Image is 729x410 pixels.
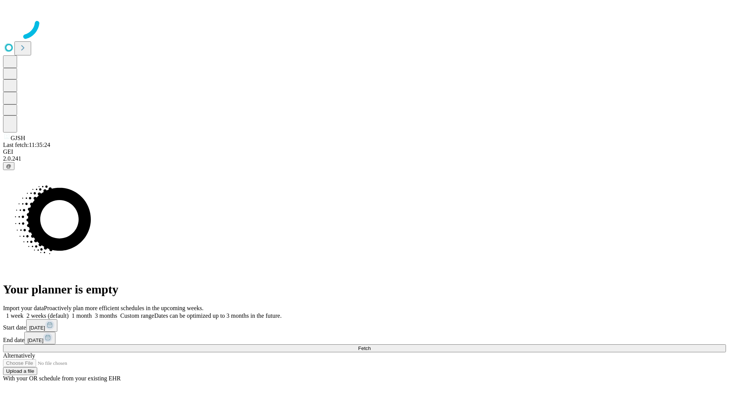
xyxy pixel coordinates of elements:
[358,345,371,351] span: Fetch
[3,352,35,359] span: Alternatively
[11,135,25,141] span: GJSH
[44,305,204,311] span: Proactively plan more efficient schedules in the upcoming weeks.
[26,319,57,332] button: [DATE]
[3,142,50,148] span: Last fetch: 11:35:24
[6,312,24,319] span: 1 week
[3,367,37,375] button: Upload a file
[27,337,43,343] span: [DATE]
[3,282,726,296] h1: Your planner is empty
[120,312,154,319] span: Custom range
[3,332,726,344] div: End date
[24,332,55,344] button: [DATE]
[154,312,281,319] span: Dates can be optimized up to 3 months in the future.
[3,319,726,332] div: Start date
[27,312,69,319] span: 2 weeks (default)
[3,305,44,311] span: Import your data
[3,162,14,170] button: @
[3,344,726,352] button: Fetch
[3,375,121,382] span: With your OR schedule from your existing EHR
[6,163,11,169] span: @
[29,325,45,331] span: [DATE]
[95,312,117,319] span: 3 months
[72,312,92,319] span: 1 month
[3,155,726,162] div: 2.0.241
[3,148,726,155] div: GEI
